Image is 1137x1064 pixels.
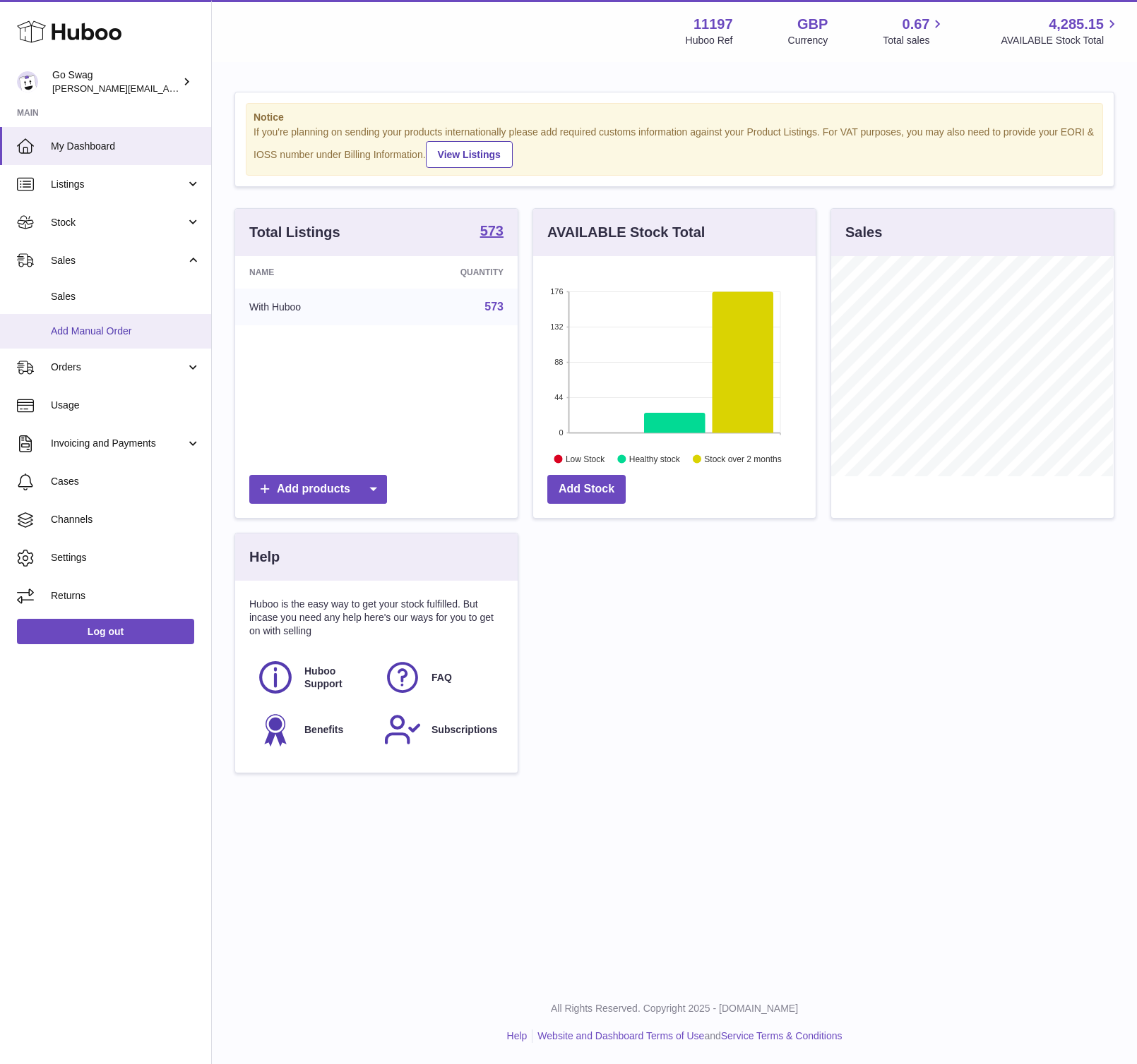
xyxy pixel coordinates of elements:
[249,598,504,638] p: Huboo is the easy way to get your stock fulfilled. But incase you need any help here's our ways f...
[883,34,946,47] span: Total sales
[721,1030,843,1041] a: Service Terms & Conditions
[426,141,513,168] a: View Listings
[51,178,186,191] span: Listings
[903,15,930,34] span: 0.67
[550,287,563,296] text: 176
[51,589,201,603] span: Returns
[256,711,369,749] a: Benefits
[537,1030,704,1041] a: Website and Dashboard Terms of Use
[51,399,201,412] span: Usage
[223,1002,1126,1015] p: All Rights Reserved. Copyright 2025 - [DOMAIN_NAME]
[532,1029,842,1043] li: and
[249,548,280,567] h3: Help
[383,658,496,696] a: FAQ
[51,513,201,526] span: Channels
[693,15,733,34] strong: 11197
[249,475,387,504] a: Add products
[431,671,452,684] span: FAQ
[797,15,828,34] strong: GBP
[235,256,384,289] th: Name
[883,15,946,47] a: 0.67 Total sales
[845,223,882,242] h3: Sales
[384,256,518,289] th: Quantity
[566,454,605,464] text: Low Stock
[304,665,368,691] span: Huboo Support
[51,475,201,488] span: Cases
[51,216,186,229] span: Stock
[52,68,179,95] div: Go Swag
[484,301,504,313] a: 573
[1001,34,1120,47] span: AVAILABLE Stock Total
[51,254,186,267] span: Sales
[704,454,781,464] text: Stock over 2 months
[51,361,186,374] span: Orders
[17,619,194,644] a: Log out
[480,224,504,241] a: 573
[547,223,705,242] h3: AVAILABLE Stock Total
[256,658,369,696] a: Huboo Support
[249,223,340,242] h3: Total Listings
[17,71,38,92] img: leigh@goswag.com
[52,83,283,94] span: [PERSON_NAME][EMAIL_ADDRESS][DOMAIN_NAME]
[554,393,563,401] text: 44
[235,289,384,325] td: With Huboo
[629,454,681,464] text: Healthy stock
[480,224,504,238] strong: 573
[554,358,563,366] text: 88
[550,322,563,331] text: 132
[431,723,497,737] span: Subscriptions
[51,290,201,303] span: Sales
[51,437,186,450] span: Invoicing and Payments
[559,428,563,437] text: 0
[547,475,626,504] a: Add Stock
[51,140,201,153] span: My Dashboard
[686,34,733,47] div: Huboo Ref
[507,1030,528,1041] a: Help
[304,723,343,737] span: Benefits
[383,711,496,749] a: Subscriptions
[254,126,1095,168] div: If you're planning on sending your products internationally please add required customs informati...
[1001,15,1120,47] a: 4,285.15 AVAILABLE Stock Total
[51,325,201,338] span: Add Manual Order
[1049,15,1104,34] span: 4,285.15
[254,111,1095,124] strong: Notice
[51,551,201,564] span: Settings
[788,34,828,47] div: Currency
